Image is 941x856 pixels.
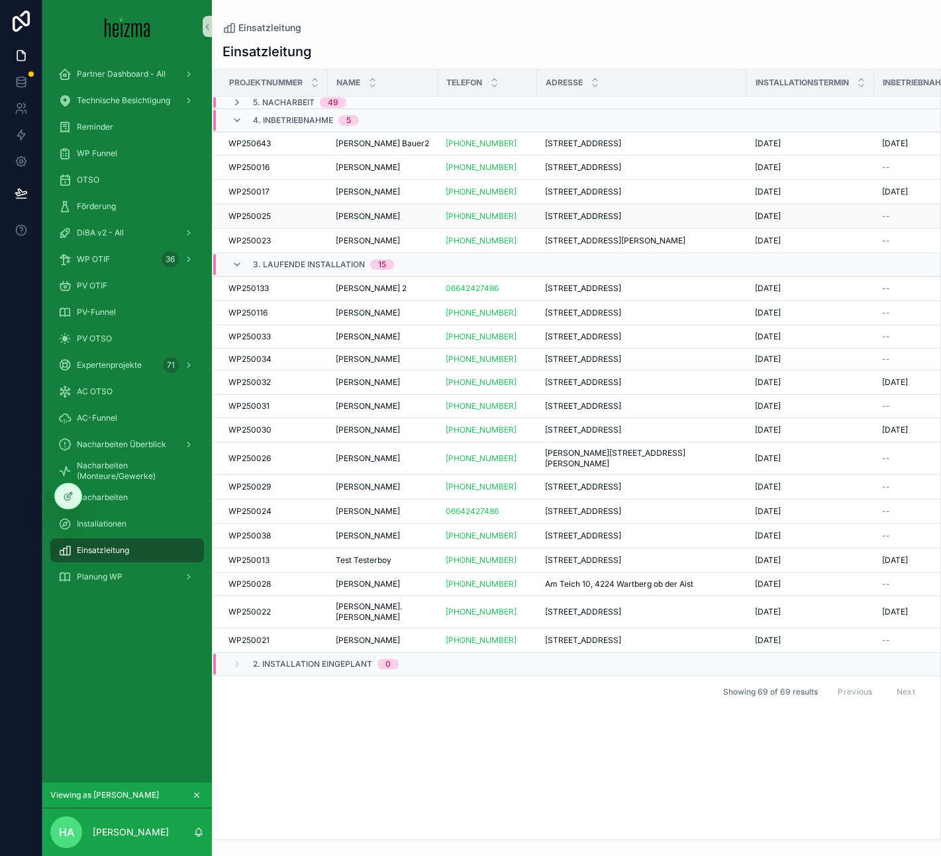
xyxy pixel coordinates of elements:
a: [PERSON_NAME] [336,377,430,388]
a: [STREET_ADDRESS] [545,162,739,173]
span: [DATE] [882,138,908,149]
a: [STREET_ADDRESS] [545,635,739,646]
span: [DATE] [755,482,781,492]
a: [PHONE_NUMBER] [446,235,529,246]
a: [DATE] [755,331,866,342]
a: [STREET_ADDRESS] [545,425,739,435]
span: DiBA v2 - All [77,228,124,238]
a: [STREET_ADDRESS] [545,211,739,222]
span: [STREET_ADDRESS][PERSON_NAME] [545,235,685,246]
span: WP250116 [228,308,268,318]
a: [STREET_ADDRESS] [545,187,739,197]
a: [DATE] [755,401,866,411]
a: Partner Dashboard - All [50,62,204,86]
a: WP250133 [228,283,320,294]
span: WP250038 [228,531,271,541]
a: Förderung [50,194,204,218]
a: WP250034 [228,354,320,364]
a: [STREET_ADDRESS] [545,283,739,294]
span: [PERSON_NAME] [336,162,400,173]
a: [PERSON_NAME]. [PERSON_NAME] [336,601,430,622]
a: [PERSON_NAME] [336,635,430,646]
a: [STREET_ADDRESS] [545,607,739,617]
span: Nacharbeiten [77,492,128,503]
a: Technische Besichtigung [50,89,204,112]
span: -- [882,308,890,318]
img: App logo [105,16,150,37]
span: [PERSON_NAME] 2 [336,283,407,294]
a: WP250028 [228,579,320,589]
span: Adresse [546,77,583,88]
span: OTSO [77,175,99,185]
a: [PERSON_NAME] [336,354,430,364]
span: [DATE] [755,401,781,411]
a: OTSO [50,168,204,192]
a: [STREET_ADDRESS] [545,401,739,411]
span: [STREET_ADDRESS] [545,531,621,541]
a: [PERSON_NAME] [336,401,430,411]
a: [DATE] [755,138,866,149]
span: 3. Laufende Installation [253,259,365,270]
span: [PERSON_NAME] [336,425,400,435]
a: [PHONE_NUMBER] [446,162,517,173]
a: PV OTSO [50,327,204,351]
a: WP250016 [228,162,320,173]
span: [PERSON_NAME] [336,401,400,411]
span: [DATE] [755,377,781,388]
span: [DATE] [882,377,908,388]
span: 5. Nacharbeit [253,97,315,108]
a: [PERSON_NAME] [336,453,430,464]
a: WP250022 [228,607,320,617]
a: [PHONE_NUMBER] [446,453,529,464]
span: [DATE] [882,555,908,566]
span: -- [882,162,890,173]
span: [DATE] [755,531,781,541]
a: WP250031 [228,401,320,411]
span: [DATE] [755,211,781,222]
span: -- [882,211,890,222]
a: DiBA v2 - All [50,221,204,245]
span: Telefon [446,77,482,88]
span: [PERSON_NAME] [336,308,400,318]
span: PV OTSO [77,333,112,344]
a: 06642427486 [446,283,529,294]
a: [DATE] [755,187,866,197]
a: [STREET_ADDRESS] [545,506,739,517]
a: [PHONE_NUMBER] [446,555,529,566]
a: [DATE] [755,354,866,364]
span: [STREET_ADDRESS] [545,377,621,388]
a: WP250033 [228,331,320,342]
a: [STREET_ADDRESS] [545,308,739,318]
a: [DATE] [755,425,866,435]
a: WP250013 [228,555,320,566]
span: [DATE] [755,162,781,173]
span: -- [882,354,890,364]
span: [PERSON_NAME] Bauer2 [336,138,429,149]
a: [DATE] [755,377,866,388]
span: [STREET_ADDRESS] [545,162,621,173]
span: [DATE] [882,187,908,197]
a: [PERSON_NAME] [336,162,430,173]
a: [PHONE_NUMBER] [446,211,529,222]
span: [DATE] [755,579,781,589]
span: Planung WP [77,572,123,582]
a: [PHONE_NUMBER] [446,425,517,435]
a: Einsatzleitung [223,21,301,34]
span: [STREET_ADDRESS] [545,187,621,197]
span: Nacharbeiten Überblick [77,439,166,450]
a: WP250026 [228,453,320,464]
span: [DATE] [755,425,781,435]
span: [DATE] [882,425,908,435]
span: [DATE] [882,607,908,617]
a: [PHONE_NUMBER] [446,138,529,149]
span: WP250031 [228,401,270,411]
span: AC-Funnel [77,413,117,423]
a: PV-Funnel [50,300,204,324]
a: [PHONE_NUMBER] [446,331,529,342]
span: PV OTIF [77,280,107,291]
span: -- [882,506,890,517]
a: [STREET_ADDRESS] [545,555,739,566]
a: [PHONE_NUMBER] [446,377,517,388]
span: Einsatzleitung [77,545,129,556]
a: WP250023 [228,235,320,246]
